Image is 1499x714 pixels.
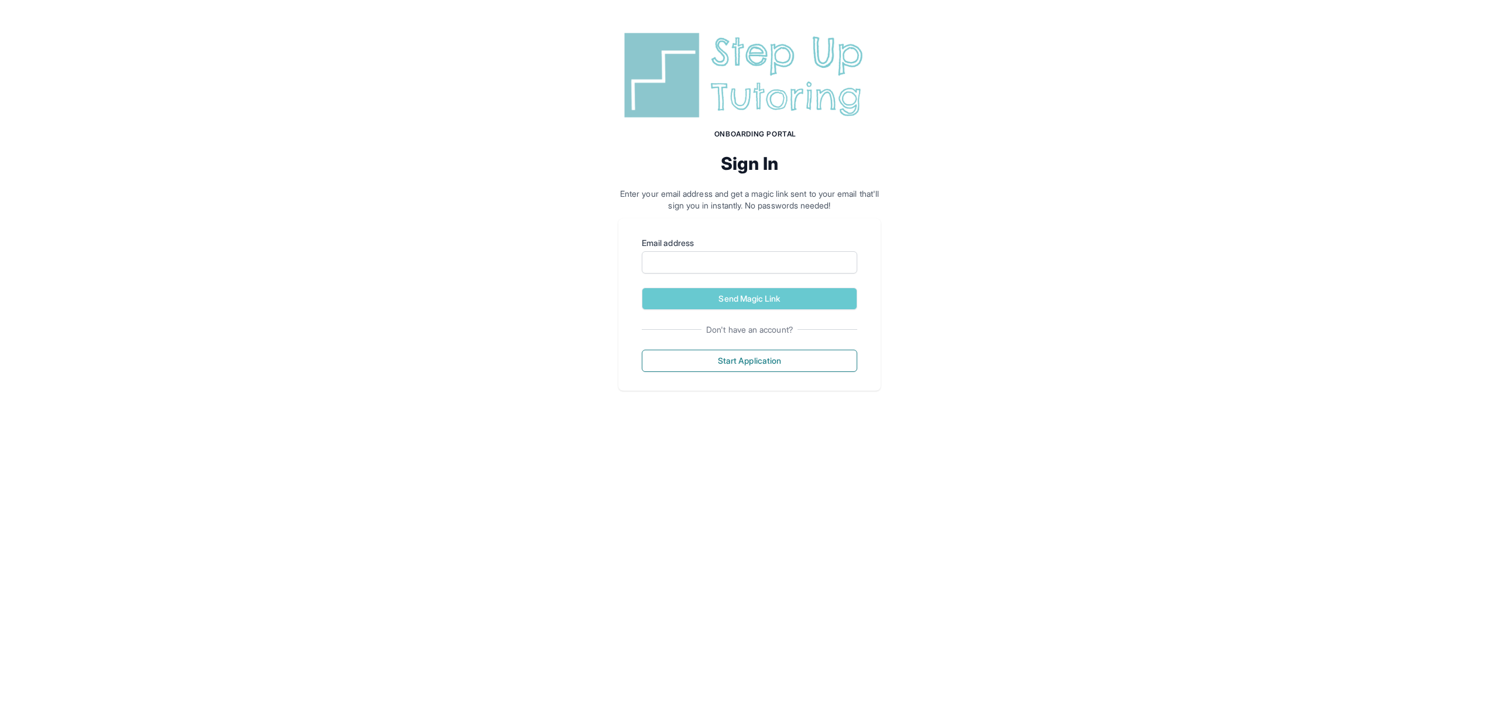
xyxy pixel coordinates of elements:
span: Don't have an account? [701,324,798,336]
h1: Onboarding Portal [630,129,881,139]
p: Enter your email address and get a magic link sent to your email that'll sign you in instantly. N... [618,188,881,211]
img: Step Up Tutoring horizontal logo [618,28,881,122]
button: Send Magic Link [642,288,857,310]
h2: Sign In [618,153,881,174]
button: Start Application [642,350,857,372]
label: Email address [642,237,857,249]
